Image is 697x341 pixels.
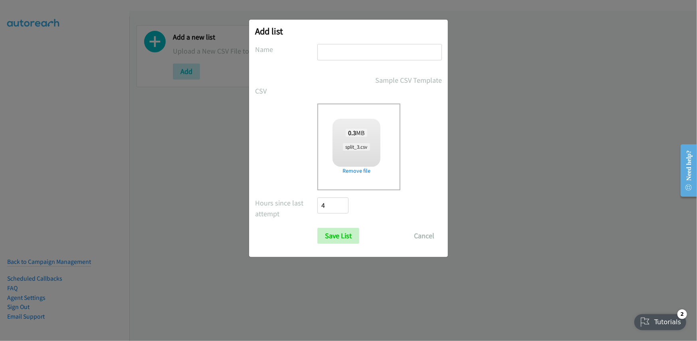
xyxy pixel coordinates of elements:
input: Save List [317,228,359,244]
span: split_3.csv [343,143,370,151]
h2: Add list [255,26,442,37]
iframe: Checklist [630,306,691,335]
label: Hours since last attempt [255,197,317,219]
label: CSV [255,86,317,96]
span: MB [346,129,367,137]
button: Cancel [406,228,442,244]
a: Remove file [333,167,380,175]
label: Name [255,44,317,55]
strong: 0.3 [348,129,356,137]
a: Sample CSV Template [375,75,442,86]
iframe: Resource Center [674,139,697,202]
